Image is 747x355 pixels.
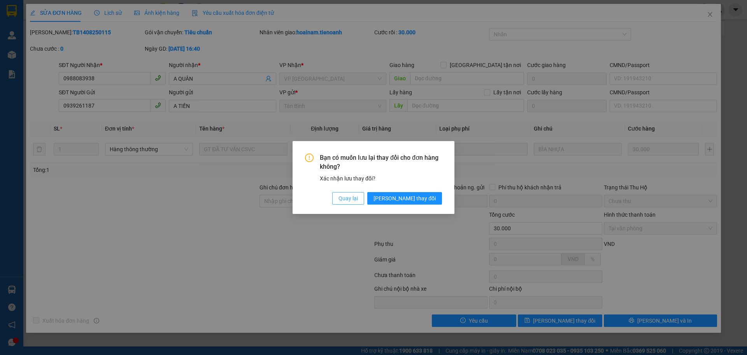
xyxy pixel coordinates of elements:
span: Bạn có muốn lưu lại thay đổi cho đơn hàng không? [320,154,442,171]
div: Xác nhận lưu thay đổi? [320,174,442,183]
button: [PERSON_NAME] thay đổi [367,192,442,205]
button: Quay lại [332,192,364,205]
span: exclamation-circle [305,154,314,162]
span: [PERSON_NAME] thay đổi [373,194,436,203]
span: Quay lại [338,194,358,203]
